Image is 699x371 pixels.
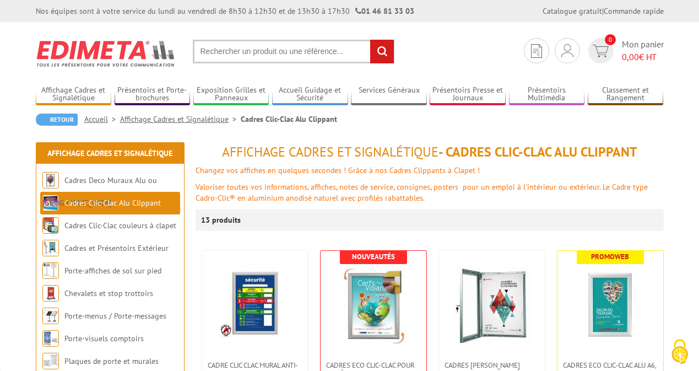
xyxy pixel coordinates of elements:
[543,6,664,17] div: |
[120,114,241,124] a: Affichage Cadres et Signalétique
[42,330,59,347] img: Porte-visuels comptoirs
[241,114,337,125] li: Cadres Clic-Clac Alu Clippant
[586,38,664,63] a: devis rapide 0 Mon panier 0,00€ HT
[42,175,157,208] a: Cadres Deco Muraux Alu ou [GEOGRAPHIC_DATA]
[42,262,59,279] img: Porte-affiches de sol sur pied
[430,85,506,104] a: Présentoirs Presse et Journaux
[64,198,161,208] a: Cadres Clic-Clac Alu Clippant
[604,6,664,16] a: Commande rapide
[219,267,291,339] img: Cadre CLIC CLAC Mural ANTI-FEU
[593,45,609,57] img: devis rapide
[543,6,602,16] a: Catalogue gratuit
[64,243,169,253] a: Cadres et Présentoirs Extérieur
[115,85,191,104] a: Présentoirs et Porte-brochures
[222,143,438,160] span: Affichage Cadres et Signalétique
[42,308,59,324] img: Porte-menus / Porte-messages
[64,334,144,343] a: Porte-visuels comptoirs
[622,51,639,62] span: 0,00
[370,40,394,63] input: rechercher
[352,252,395,261] b: Nouveautés
[193,40,394,63] input: Rechercher un produit ou une référence...
[272,85,348,104] a: Accueil Guidage et Sécurité
[42,285,59,302] img: Chevalets et stop trottoirs
[453,267,530,345] img: Cadres vitrines affiches-posters intérieur / extérieur
[531,44,542,58] img: devis rapide
[64,288,153,298] a: Chevalets et stop trottoirs
[42,353,59,369] img: Plaques de porte et murales
[36,6,414,17] div: Nos équipes sont à votre service du lundi au vendredi de 8h30 à 12h30 et de 13h30 à 17h30
[64,311,166,321] a: Porte-menus / Porte-messages
[64,266,161,276] a: Porte-affiches de sol sur pied
[605,34,616,45] span: 0
[591,252,629,261] b: Promoweb
[36,33,176,74] img: Edimeta
[42,240,59,256] img: Cadres et Présentoirs Extérieur
[201,209,242,231] p: 13 produits
[42,217,59,234] img: Cadres Clic-Clac couleurs à clapet
[572,267,649,345] img: Cadres Eco Clic-Clac alu A6, A5, A4, A3, A2, A1, B2
[36,114,78,126] a: Retour
[666,338,693,365] img: Cookies (fenêtre modale)
[561,44,573,57] img: devis rapide
[47,148,172,158] a: Affichage Cadres et Signalétique
[196,182,648,203] font: Valoriser toutes vos informations, affiches, notes de service, consignes, posters pour un emploi ...
[355,6,414,16] strong: 01 46 81 33 03
[84,114,120,124] a: Accueil
[588,85,664,104] a: Classement et Rangement
[64,356,159,366] a: Plaques de porte et murales
[335,267,412,345] img: Cadres Eco Clic-Clac pour l'intérieur - <strong>Adhésif</strong> formats A4 - A3
[660,334,699,371] button: Cookies (fenêtre modale)
[509,85,585,104] a: Présentoirs Multimédia
[351,85,427,104] a: Services Généraux
[64,221,176,230] a: Cadres Clic-Clac couleurs à clapet
[193,85,269,104] a: Exposition Grilles et Panneaux
[196,165,480,175] font: Changez vos affiches en quelques secondes ! Grâce à nos Cadres Clippants à Clapet !
[196,145,664,159] h1: - Cadres Clic-Clac Alu Clippant
[622,51,664,63] span: € HT
[36,85,112,104] a: Affichage Cadres et Signalétique
[42,172,59,189] img: Cadres Deco Muraux Alu ou Bois
[622,38,664,63] span: Mon panier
